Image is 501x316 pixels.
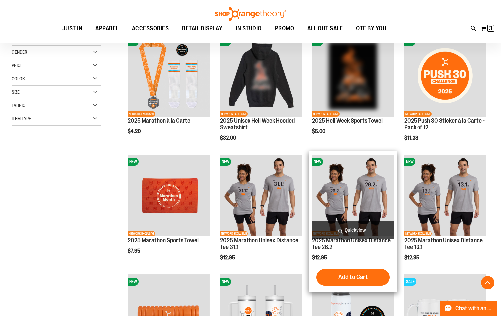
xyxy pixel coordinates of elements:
[401,31,489,158] div: product
[404,135,419,141] span: $11.28
[312,155,394,236] img: 2025 Marathon Unisex Distance Tee 26.2
[220,35,302,118] a: 2025 Hell Week Hooded SweatshirtNEWNETWORK EXCLUSIVE
[309,151,397,292] div: product
[309,31,397,151] div: product
[220,117,295,131] a: 2025 Unisex Hell Week Hooded Sweatshirt
[312,158,323,166] span: NEW
[312,111,340,117] span: NETWORK EXCLUSIVE
[404,255,420,261] span: $12.95
[401,151,489,278] div: product
[128,158,139,166] span: NEW
[124,31,213,151] div: product
[404,117,485,131] a: 2025 Push 30 Sticker à la Carte - Pack of 12
[404,158,415,166] span: NEW
[12,89,20,95] span: Size
[128,237,199,244] a: 2025 Marathon Sports Towel
[220,158,231,166] span: NEW
[312,221,394,239] a: Quickview
[275,21,294,36] span: PROMO
[128,155,210,236] img: 2025 Marathon Sports Towel
[312,117,383,124] a: 2025 Hell Week Sports Towel
[220,255,236,261] span: $12.95
[12,49,27,55] span: Gender
[128,35,210,118] a: 2025 Marathon à la CarteNEWNETWORK EXCLUSIVE
[312,237,391,250] a: 2025 Marathon Unisex Distance Tee 26.2
[356,21,386,36] span: OTF BY YOU
[404,155,486,237] a: 2025 Marathon Unisex Distance Tee 13.1NEWNETWORK EXCLUSIVE
[404,35,486,118] a: 2025 Push 30 Sticker à la Carte - Pack of 12NEWNETWORK EXCLUSIVE
[128,117,190,124] a: 2025 Marathon à la Carte
[124,151,213,271] div: product
[404,278,416,286] span: SALE
[312,128,326,134] span: $5.00
[220,35,302,117] img: 2025 Hell Week Hooded Sweatshirt
[489,25,492,32] span: 3
[95,21,119,36] span: APPAREL
[440,301,497,316] button: Chat with an Expert
[220,237,298,250] a: 2025 Marathon Unisex Distance Tee 31.1
[214,7,287,21] img: Shop Orangetheory
[62,21,83,36] span: JUST IN
[312,35,394,117] img: 2025 Hell Week Sports Towel
[220,278,231,286] span: NEW
[307,21,343,36] span: ALL OUT SALE
[316,269,390,286] button: Add to Cart
[455,305,493,312] span: Chat with an Expert
[132,21,169,36] span: ACCESSORIES
[128,111,155,117] span: NETWORK EXCLUSIVE
[236,21,262,36] span: IN STUDIO
[12,103,25,108] span: Fabric
[220,155,302,236] img: 2025 Marathon Unisex Distance Tee 31.1
[182,21,222,36] span: RETAIL DISPLAY
[217,31,305,158] div: product
[404,237,483,250] a: 2025 Marathon Unisex Distance Tee 13.1
[312,255,328,261] span: $12.95
[128,248,141,254] span: $7.95
[217,151,305,278] div: product
[312,155,394,237] a: 2025 Marathon Unisex Distance Tee 26.2NEWNETWORK EXCLUSIVE
[128,35,210,117] img: 2025 Marathon à la Carte
[404,231,432,236] span: NETWORK EXCLUSIVE
[220,155,302,237] a: 2025 Marathon Unisex Distance Tee 31.1NEWNETWORK EXCLUSIVE
[338,273,368,281] span: Add to Cart
[12,116,31,121] span: Item Type
[220,135,237,141] span: $32.00
[404,155,486,236] img: 2025 Marathon Unisex Distance Tee 13.1
[481,276,494,289] button: Back To Top
[404,35,486,117] img: 2025 Push 30 Sticker à la Carte - Pack of 12
[220,231,248,236] span: NETWORK EXCLUSIVE
[128,231,155,236] span: NETWORK EXCLUSIVE
[312,35,394,118] a: 2025 Hell Week Sports TowelNEWNETWORK EXCLUSIVE
[404,111,432,117] span: NETWORK EXCLUSIVE
[128,278,139,286] span: NEW
[128,155,210,237] a: 2025 Marathon Sports TowelNEWNETWORK EXCLUSIVE
[220,111,248,117] span: NETWORK EXCLUSIVE
[12,63,23,68] span: Price
[12,76,25,81] span: Color
[128,128,142,134] span: $4.20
